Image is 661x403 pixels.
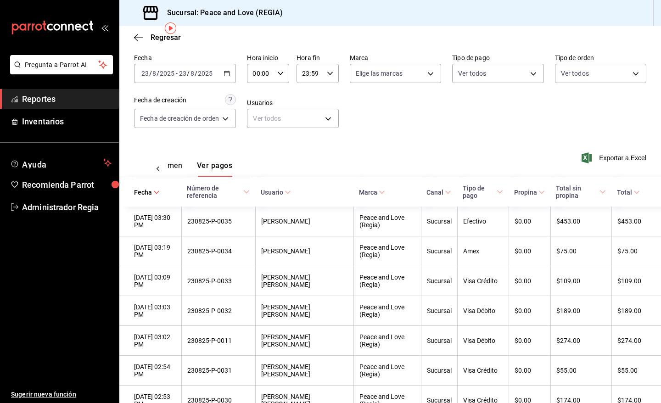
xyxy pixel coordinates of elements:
[134,95,186,105] div: Fecha de creación
[617,247,646,255] div: $75.00
[165,22,176,34] img: Tooltip marker
[463,307,503,314] div: Visa Débito
[247,55,289,61] label: Hora inicio
[22,115,112,128] span: Inventarios
[359,363,416,378] div: Peace and Love (Regia)
[22,93,112,105] span: Reportes
[427,218,452,225] div: Sucursal
[134,274,176,288] div: [DATE] 03:09 PM
[556,277,606,285] div: $109.00
[141,70,149,77] input: --
[11,390,112,399] span: Sugerir nueva función
[187,70,190,77] span: /
[359,244,416,258] div: Peace and Love (Regia)
[134,244,176,258] div: [DATE] 03:19 PM
[195,70,197,77] span: /
[463,277,503,285] div: Visa Crédito
[134,303,176,318] div: [DATE] 03:03 PM
[140,114,219,123] span: Fecha de creación de orden
[134,189,160,196] span: Fecha
[134,333,176,348] div: [DATE] 03:02 PM
[134,363,176,378] div: [DATE] 02:54 PM
[515,307,545,314] div: $0.00
[452,55,543,61] label: Tipo de pago
[25,60,99,70] span: Pregunta a Parrot AI
[515,218,545,225] div: $0.00
[359,274,416,288] div: Peace and Love (Regia)
[427,307,452,314] div: Sucursal
[187,367,250,374] div: 230825-P-0031
[463,218,503,225] div: Efectivo
[22,179,112,191] span: Recomienda Parrot
[617,277,646,285] div: $109.00
[151,33,181,42] span: Regresar
[101,24,108,31] button: open_drawer_menu
[556,218,606,225] div: $453.00
[556,307,606,314] div: $189.00
[556,185,606,199] span: Total sin propina
[463,247,503,255] div: Amex
[427,277,452,285] div: Sucursal
[359,333,416,348] div: Peace and Love (Regia)
[197,161,232,177] button: Ver pagos
[159,70,175,77] input: ----
[556,337,606,344] div: $274.00
[10,55,113,74] button: Pregunta a Parrot AI
[515,277,545,285] div: $0.00
[134,33,181,42] button: Regresar
[427,247,452,255] div: Sucursal
[261,247,347,255] div: [PERSON_NAME]
[261,303,347,318] div: [PERSON_NAME] [PERSON_NAME]
[463,185,503,199] span: Tipo de pago
[427,337,452,344] div: Sucursal
[22,201,112,213] span: Administrador Regia
[187,307,250,314] div: 230825-P-0032
[515,337,545,344] div: $0.00
[261,218,347,225] div: [PERSON_NAME]
[179,70,187,77] input: --
[261,189,291,196] span: Usuario
[187,218,250,225] div: 230825-P-0035
[134,214,176,229] div: [DATE] 03:30 PM
[140,161,205,177] div: navigation tabs
[149,70,152,77] span: /
[160,7,283,18] h3: Sucursal: Peace and Love (REGIA)
[22,157,100,168] span: Ayuda
[463,337,503,344] div: Visa Débito
[187,337,250,344] div: 230825-P-0011
[617,218,646,225] div: $453.00
[359,303,416,318] div: Peace and Love (Regia)
[176,70,178,77] span: -
[458,69,486,78] span: Ver todos
[515,367,545,374] div: $0.00
[247,109,338,128] div: Ver todos
[187,185,250,199] span: Número de referencia
[6,67,113,76] a: Pregunta a Parrot AI
[427,367,452,374] div: Sucursal
[426,189,451,196] span: Canal
[247,100,338,106] label: Usuarios
[190,70,195,77] input: --
[157,70,159,77] span: /
[359,189,385,196] span: Marca
[514,189,545,196] span: Propina
[617,337,646,344] div: $274.00
[152,70,157,77] input: --
[515,247,545,255] div: $0.00
[197,70,213,77] input: ----
[350,55,441,61] label: Marca
[556,367,606,374] div: $55.00
[297,55,339,61] label: Hora fin
[463,367,503,374] div: Visa Crédito
[261,274,347,288] div: [PERSON_NAME] [PERSON_NAME]
[187,247,250,255] div: 230825-P-0034
[134,55,236,61] label: Fecha
[617,307,646,314] div: $189.00
[261,333,347,348] div: [PERSON_NAME] [PERSON_NAME]
[356,69,403,78] span: Elige las marcas
[583,152,646,163] button: Exportar a Excel
[617,189,640,196] span: Total
[556,247,606,255] div: $75.00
